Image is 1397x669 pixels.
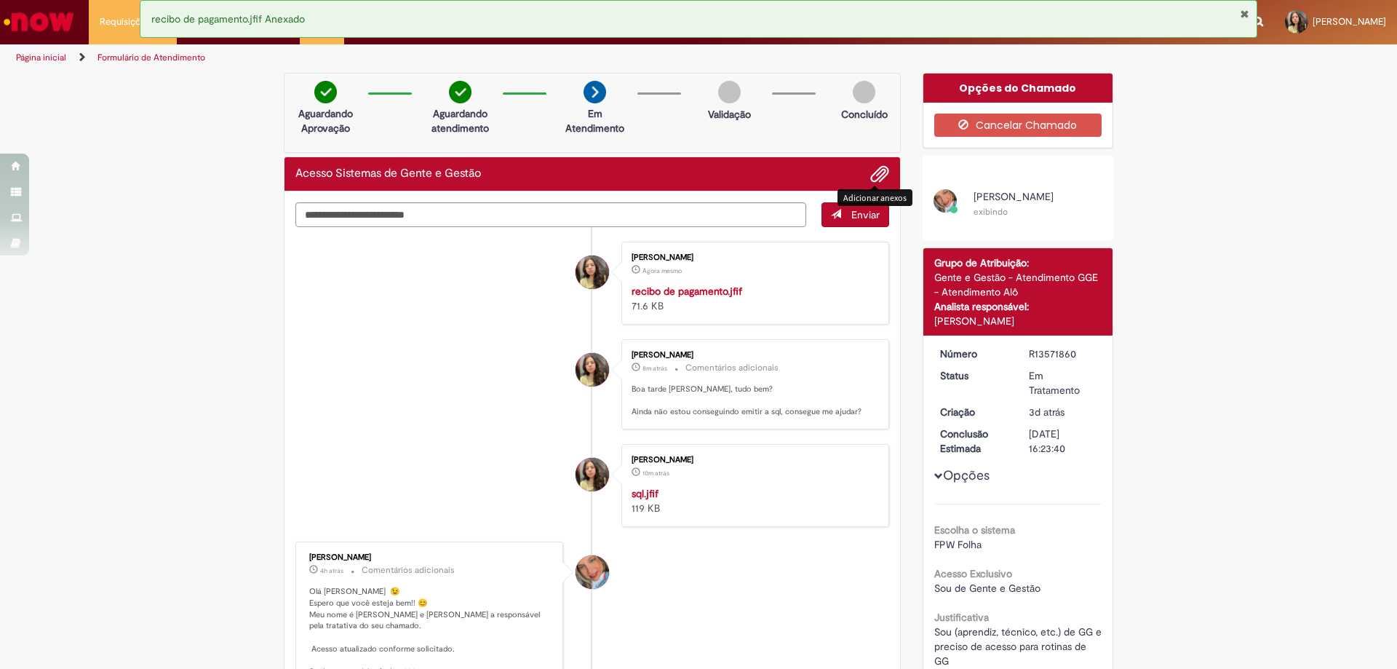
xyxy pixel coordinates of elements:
div: 26/09/2025 16:59:38 [1029,405,1096,419]
span: 10m atrás [642,469,669,478]
time: 26/09/2025 16:59:38 [1029,405,1064,419]
small: Comentários adicionais [362,564,455,577]
p: Aguardando Aprovação [290,106,361,135]
dt: Número [929,347,1019,361]
div: Analista responsável: [934,299,1102,314]
small: exibindo [974,206,1008,218]
span: Sou (aprendiz, técnico, etc.) de GG e preciso de acesso para rotinas de GG [934,625,1105,668]
span: Sou de Gente e Gestão [934,582,1040,595]
time: 29/09/2025 13:36:16 [642,364,667,373]
div: R13571860 [1029,347,1096,361]
img: check-circle-green.png [449,81,471,103]
button: Fechar Notificação [1240,8,1249,20]
img: arrow-next.png [584,81,606,103]
div: [PERSON_NAME] [632,253,874,262]
span: [PERSON_NAME] [1313,15,1386,28]
button: Cancelar Chamado [934,114,1102,137]
span: recibo de pagamento.jfif Anexado [151,12,305,25]
span: Agora mesmo [642,266,682,275]
a: Formulário de Atendimento [97,52,205,63]
b: Justificativa [934,611,989,624]
div: Em Tratamento [1029,368,1096,397]
div: [PERSON_NAME] [934,314,1102,328]
span: 4h atrás [320,566,343,575]
button: Enviar [821,202,889,227]
p: Aguardando atendimento [425,106,495,135]
dt: Criação [929,405,1019,419]
a: recibo de pagamento.jfif [632,285,742,298]
a: Página inicial [16,52,66,63]
div: Priscilla Barbosa Marques [576,256,609,289]
p: Validação [708,107,751,122]
div: [PERSON_NAME] [309,553,552,562]
div: Opções do Chamado [923,74,1113,103]
div: 71.6 KB [632,284,874,313]
div: Gente e Gestão - Atendimento GGE - Atendimento Alô [934,270,1102,299]
span: 3d atrás [1029,405,1064,419]
span: [PERSON_NAME] [974,190,1054,203]
dt: Status [929,368,1019,383]
time: 29/09/2025 10:10:59 [320,566,343,575]
span: Enviar [851,208,880,221]
p: Em Atendimento [560,106,630,135]
div: Priscilla Barbosa Marques [576,353,609,387]
div: Grupo de Atribuição: [934,256,1102,270]
ul: Trilhas de página [11,44,920,71]
h2: Acesso Sistemas de Gente e Gestão Histórico de tíquete [295,167,481,181]
img: ServiceNow [1,7,76,36]
span: FPW Folha [934,538,982,551]
div: [PERSON_NAME] [632,456,874,464]
textarea: Digite sua mensagem aqui... [295,202,806,227]
p: Concluído [841,107,888,122]
b: Escolha o sistema [934,523,1015,537]
dt: Conclusão Estimada [929,427,1019,456]
b: Acesso Exclusivo [934,567,1012,580]
time: 29/09/2025 13:44:34 [642,266,682,275]
span: Requisições [100,15,151,29]
p: Boa tarde [PERSON_NAME], tudo bem? Ainda não estou conseguindo emitir a sql, consegue me ajudar? [632,384,874,418]
a: sql.jfif [632,487,658,500]
span: 8m atrás [642,364,667,373]
div: undefined Online [576,555,609,589]
button: Adicionar anexos [870,165,889,183]
small: Comentários adicionais [685,362,779,374]
div: Adicionar anexos [837,189,912,206]
img: img-circle-grey.png [853,81,875,103]
div: [DATE] 16:23:40 [1029,427,1096,456]
div: Priscilla Barbosa Marques [576,458,609,491]
div: [PERSON_NAME] [632,351,874,360]
img: check-circle-green.png [314,81,337,103]
img: img-circle-grey.png [718,81,741,103]
div: 119 KB [632,486,874,515]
